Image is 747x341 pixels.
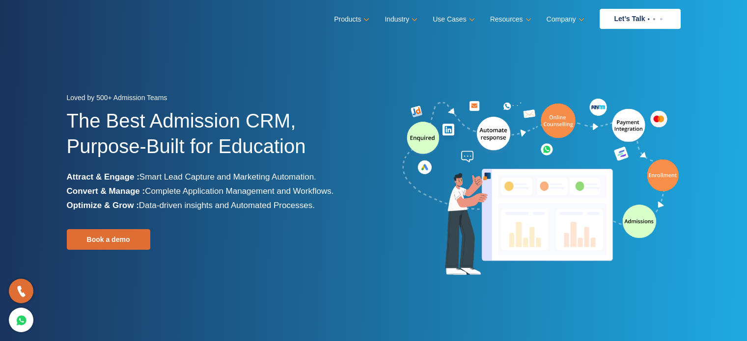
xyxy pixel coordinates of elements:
h1: The Best Admission CRM, Purpose-Built for Education [67,108,366,170]
span: Smart Lead Capture and Marketing Automation. [139,172,316,182]
b: Attract & Engage : [67,172,139,182]
img: admission-software-home-page-header [401,96,681,279]
a: Book a demo [67,229,150,250]
a: Use Cases [433,12,472,26]
div: Loved by 500+ Admission Teams [67,91,366,108]
span: Data-driven insights and Automated Processes. [139,201,315,210]
a: Products [334,12,367,26]
b: Optimize & Grow : [67,201,139,210]
a: Resources [490,12,529,26]
a: Let’s Talk [600,9,681,29]
a: Industry [385,12,415,26]
b: Convert & Manage : [67,186,145,196]
span: Complete Application Management and Workflows. [145,186,333,196]
a: Company [547,12,582,26]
